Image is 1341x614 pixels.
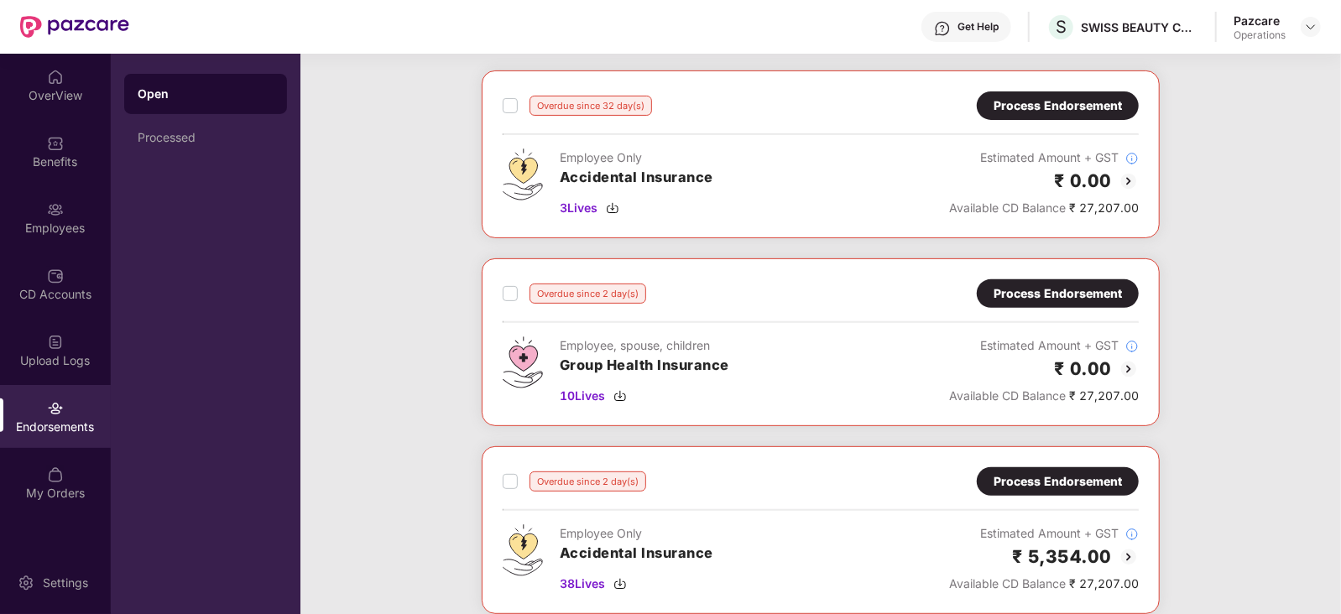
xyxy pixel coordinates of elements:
span: 10 Lives [560,387,605,405]
div: Employee Only [560,148,713,167]
span: S [1056,17,1067,37]
h3: Accidental Insurance [560,543,713,565]
h2: ₹ 0.00 [1054,355,1112,382]
div: Estimated Amount + GST [949,148,1139,167]
img: svg+xml;base64,PHN2ZyBpZD0iSG9tZSIgeG1sbnM9Imh0dHA6Ly93d3cudzMub3JnLzIwMDAvc3ZnIiB3aWR0aD0iMjAiIG... [47,69,64,86]
h3: Group Health Insurance [560,355,729,377]
span: 3 Lives [560,199,597,217]
img: svg+xml;base64,PHN2ZyBpZD0iVXBsb2FkX0xvZ3MiIGRhdGEtbmFtZT0iVXBsb2FkIExvZ3MiIHhtbG5zPSJodHRwOi8vd3... [47,334,64,351]
img: svg+xml;base64,PHN2ZyBpZD0iQmFjay0yMHgyMCIgeG1sbnM9Imh0dHA6Ly93d3cudzMub3JnLzIwMDAvc3ZnIiB3aWR0aD... [1119,547,1139,567]
img: svg+xml;base64,PHN2ZyBpZD0iQ0RfQWNjb3VudHMiIGRhdGEtbmFtZT0iQ0QgQWNjb3VudHMiIHhtbG5zPSJodHRwOi8vd3... [47,268,64,284]
img: svg+xml;base64,PHN2ZyBpZD0iSGVscC0zMngzMiIgeG1sbnM9Imh0dHA6Ly93d3cudzMub3JnLzIwMDAvc3ZnIiB3aWR0aD... [934,20,951,37]
img: New Pazcare Logo [20,16,129,38]
img: svg+xml;base64,PHN2ZyBpZD0iRHJvcGRvd24tMzJ4MzIiIHhtbG5zPSJodHRwOi8vd3d3LnczLm9yZy8yMDAwL3N2ZyIgd2... [1304,20,1318,34]
div: Overdue since 2 day(s) [530,284,646,304]
span: Available CD Balance [949,200,1066,215]
div: ₹ 27,207.00 [949,575,1139,593]
div: ₹ 27,207.00 [949,387,1139,405]
h2: ₹ 5,354.00 [1012,543,1112,570]
div: Estimated Amount + GST [949,524,1139,543]
div: ₹ 27,207.00 [949,199,1139,217]
img: svg+xml;base64,PHN2ZyBpZD0iQmVuZWZpdHMiIHhtbG5zPSJodHRwOi8vd3d3LnczLm9yZy8yMDAwL3N2ZyIgd2lkdGg9Ij... [47,135,64,152]
img: svg+xml;base64,PHN2ZyBpZD0iSW5mb18tXzMyeDMyIiBkYXRhLW5hbWU9IkluZm8gLSAzMngzMiIgeG1sbnM9Imh0dHA6Ly... [1125,528,1139,541]
div: Estimated Amount + GST [949,336,1139,355]
div: Employee Only [560,524,713,543]
img: svg+xml;base64,PHN2ZyBpZD0iRG93bmxvYWQtMzJ4MzIiIHhtbG5zPSJodHRwOi8vd3d3LnczLm9yZy8yMDAwL3N2ZyIgd2... [613,577,627,591]
h3: Accidental Insurance [560,167,713,189]
div: Settings [38,575,93,591]
div: Process Endorsement [994,96,1122,115]
img: svg+xml;base64,PHN2ZyB4bWxucz0iaHR0cDovL3d3dy53My5vcmcvMjAwMC9zdmciIHdpZHRoPSI0OS4zMjEiIGhlaWdodD... [503,148,543,200]
div: Overdue since 32 day(s) [530,96,652,116]
img: svg+xml;base64,PHN2ZyBpZD0iQmFjay0yMHgyMCIgeG1sbnM9Imh0dHA6Ly93d3cudzMub3JnLzIwMDAvc3ZnIiB3aWR0aD... [1119,171,1139,191]
div: Get Help [957,20,999,34]
img: svg+xml;base64,PHN2ZyB4bWxucz0iaHR0cDovL3d3dy53My5vcmcvMjAwMC9zdmciIHdpZHRoPSI0Ny43MTQiIGhlaWdodD... [503,336,543,388]
img: svg+xml;base64,PHN2ZyBpZD0iRW5kb3JzZW1lbnRzIiB4bWxucz0iaHR0cDovL3d3dy53My5vcmcvMjAwMC9zdmciIHdpZH... [47,400,64,417]
div: Process Endorsement [994,284,1122,303]
div: SWISS BEAUTY COSMETICS PRIVATE LIMITED [1081,19,1198,35]
img: svg+xml;base64,PHN2ZyBpZD0iSW5mb18tXzMyeDMyIiBkYXRhLW5hbWU9IkluZm8gLSAzMngzMiIgeG1sbnM9Imh0dHA6Ly... [1125,340,1139,353]
span: 38 Lives [560,575,605,593]
div: Operations [1234,29,1286,42]
img: svg+xml;base64,PHN2ZyBpZD0iQmFjay0yMHgyMCIgeG1sbnM9Imh0dHA6Ly93d3cudzMub3JnLzIwMDAvc3ZnIiB3aWR0aD... [1119,359,1139,379]
div: Overdue since 2 day(s) [530,471,646,492]
div: Process Endorsement [994,472,1122,491]
img: svg+xml;base64,PHN2ZyBpZD0iSW5mb18tXzMyeDMyIiBkYXRhLW5hbWU9IkluZm8gLSAzMngzMiIgeG1sbnM9Imh0dHA6Ly... [1125,152,1139,165]
img: svg+xml;base64,PHN2ZyBpZD0iRG93bmxvYWQtMzJ4MzIiIHhtbG5zPSJodHRwOi8vd3d3LnczLm9yZy8yMDAwL3N2ZyIgd2... [606,201,619,215]
img: svg+xml;base64,PHN2ZyBpZD0iU2V0dGluZy0yMHgyMCIgeG1sbnM9Imh0dHA6Ly93d3cudzMub3JnLzIwMDAvc3ZnIiB3aW... [18,575,34,591]
img: svg+xml;base64,PHN2ZyB4bWxucz0iaHR0cDovL3d3dy53My5vcmcvMjAwMC9zdmciIHdpZHRoPSI0OS4zMjEiIGhlaWdodD... [503,524,543,576]
span: Available CD Balance [949,576,1066,591]
div: Processed [138,131,274,144]
div: Pazcare [1234,13,1286,29]
div: Employee, spouse, children [560,336,729,355]
div: Open [138,86,274,102]
img: svg+xml;base64,PHN2ZyBpZD0iRW1wbG95ZWVzIiB4bWxucz0iaHR0cDovL3d3dy53My5vcmcvMjAwMC9zdmciIHdpZHRoPS... [47,201,64,218]
img: svg+xml;base64,PHN2ZyBpZD0iTXlfT3JkZXJzIiBkYXRhLW5hbWU9Ik15IE9yZGVycyIgeG1sbnM9Imh0dHA6Ly93d3cudz... [47,466,64,483]
span: Available CD Balance [949,388,1066,403]
h2: ₹ 0.00 [1054,167,1112,195]
img: svg+xml;base64,PHN2ZyBpZD0iRG93bmxvYWQtMzJ4MzIiIHhtbG5zPSJodHRwOi8vd3d3LnczLm9yZy8yMDAwL3N2ZyIgd2... [613,389,627,403]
